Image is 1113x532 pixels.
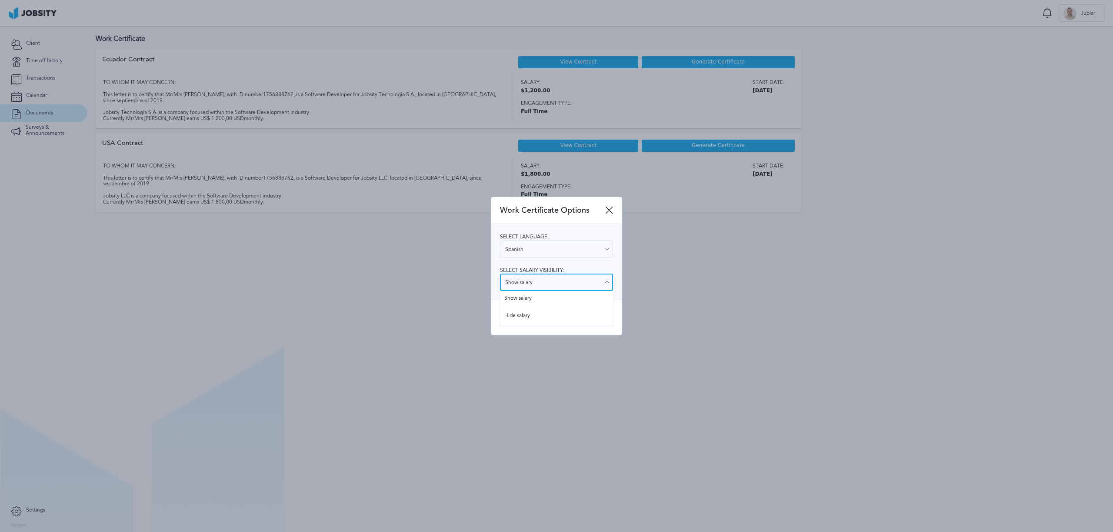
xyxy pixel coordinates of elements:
span: Hide salary [504,313,609,321]
span: Show salary [504,295,609,304]
span: Select language: [500,234,549,240]
span: Work Certificate Options [500,206,605,215]
span: Select salary visibility: [500,267,564,273]
button: Download [500,309,613,326]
